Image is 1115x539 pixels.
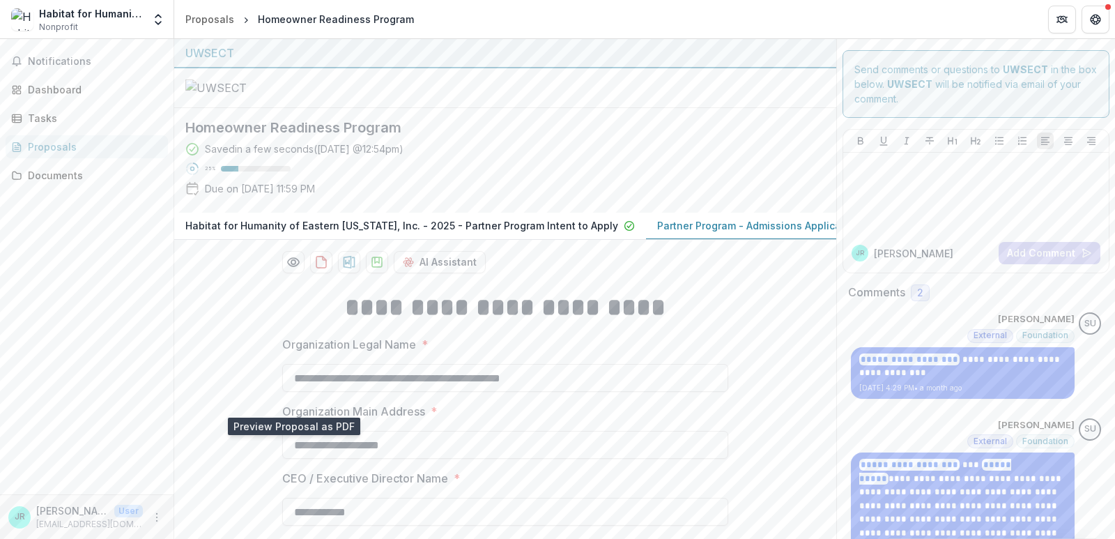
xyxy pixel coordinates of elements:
[11,8,33,31] img: Habitat for Humanity of Eastern Connecticut, Inc.
[1048,6,1076,33] button: Partners
[28,56,162,68] span: Notifications
[967,132,984,149] button: Heading 2
[205,142,403,156] div: Saved in a few seconds ( [DATE] @ 12:54pm )
[282,403,425,420] p: Organization Main Address
[874,246,953,261] p: [PERSON_NAME]
[6,135,168,158] a: Proposals
[114,505,143,517] p: User
[944,132,961,149] button: Heading 1
[185,218,618,233] p: Habitat for Humanity of Eastern [US_STATE], Inc. - 2025 - Partner Program Intent to Apply
[991,132,1008,149] button: Bullet List
[282,336,416,353] p: Organization Legal Name
[1084,319,1096,328] div: Scott Umbel
[28,82,157,97] div: Dashboard
[28,111,157,126] div: Tasks
[1037,132,1054,149] button: Align Left
[848,286,905,299] h2: Comments
[6,78,168,101] a: Dashboard
[1014,132,1031,149] button: Ordered List
[974,331,1007,340] span: External
[180,9,240,29] a: Proposals
[875,132,892,149] button: Underline
[999,242,1100,264] button: Add Comment
[366,251,388,273] button: download-proposal
[205,181,315,196] p: Due on [DATE] 11:59 PM
[28,139,157,154] div: Proposals
[36,518,143,531] p: [EMAIL_ADDRESS][DOMAIN_NAME]
[1082,6,1109,33] button: Get Help
[6,107,168,130] a: Tasks
[282,470,448,487] p: CEO / Executive Director Name
[859,383,1066,393] p: [DATE] 4:29 PM • a month ago
[39,6,143,21] div: Habitat for Humanity of Eastern [US_STATE], Inc.
[15,513,25,522] div: Jacqueline Richter
[843,50,1109,118] div: Send comments or questions to in the box below. will be notified via email of your comment.
[338,251,360,273] button: download-proposal
[205,164,215,174] p: 25 %
[258,12,414,26] div: Homeowner Readiness Program
[852,132,869,149] button: Bold
[887,78,932,90] strong: UWSECT
[394,251,486,273] button: AI Assistant
[180,9,420,29] nav: breadcrumb
[1083,132,1100,149] button: Align Right
[974,436,1007,446] span: External
[1022,436,1068,446] span: Foundation
[6,50,168,73] button: Notifications
[148,509,165,526] button: More
[310,251,332,273] button: download-proposal
[185,119,803,136] h2: Homeowner Readiness Program
[28,168,157,183] div: Documents
[1060,132,1077,149] button: Align Center
[39,21,78,33] span: Nonprofit
[36,503,109,518] p: [PERSON_NAME]
[998,418,1075,432] p: [PERSON_NAME]
[917,287,923,299] span: 2
[1084,425,1096,434] div: Scott Umbel
[1022,331,1068,340] span: Foundation
[998,312,1075,326] p: [PERSON_NAME]
[185,45,825,61] div: UWSECT
[898,132,915,149] button: Italicize
[657,218,860,233] p: Partner Program - Admissions Application
[921,132,938,149] button: Strike
[148,6,168,33] button: Open entity switcher
[6,164,168,187] a: Documents
[185,79,325,96] img: UWSECT
[856,250,864,257] div: Jacqueline Richter
[282,251,305,273] button: Preview dc4c44a3-3588-433f-ac56-730e7fcaa968-1.pdf
[185,12,234,26] div: Proposals
[1003,63,1048,75] strong: UWSECT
